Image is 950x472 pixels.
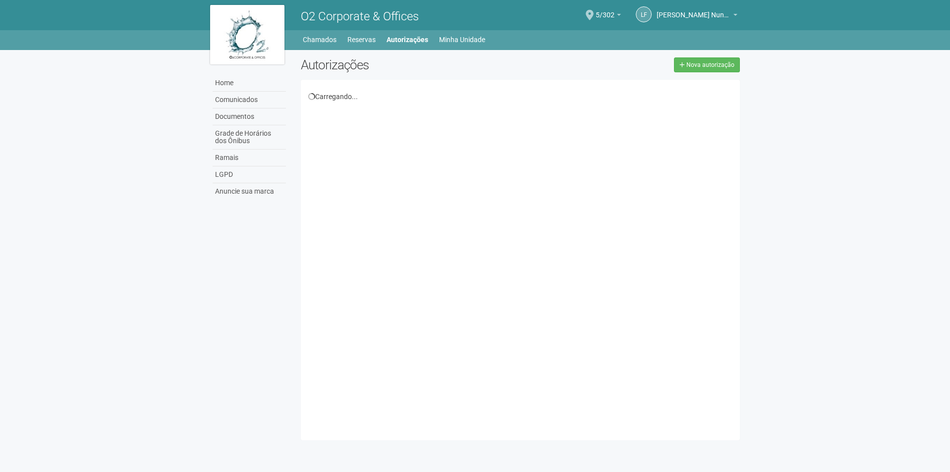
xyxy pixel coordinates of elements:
a: Documentos [213,108,286,125]
a: Chamados [303,33,336,47]
a: Comunicados [213,92,286,108]
a: Nova autorização [674,57,740,72]
span: 5/302 [596,1,615,19]
a: LGPD [213,166,286,183]
a: Minha Unidade [439,33,485,47]
div: Carregando... [308,92,733,101]
h2: Autorizações [301,57,513,72]
a: 5/302 [596,12,621,20]
span: O2 Corporate & Offices [301,9,419,23]
span: Nova autorização [686,61,734,68]
span: Lucas Ferreira Nunes de Jesus [657,1,731,19]
img: logo.jpg [210,5,284,64]
a: Home [213,75,286,92]
a: Reservas [347,33,376,47]
a: Ramais [213,150,286,166]
a: Grade de Horários dos Ônibus [213,125,286,150]
a: LF [636,6,652,22]
a: Autorizações [387,33,428,47]
a: Anuncie sua marca [213,183,286,200]
a: [PERSON_NAME] Nunes de [DEMOGRAPHIC_DATA] [657,12,737,20]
